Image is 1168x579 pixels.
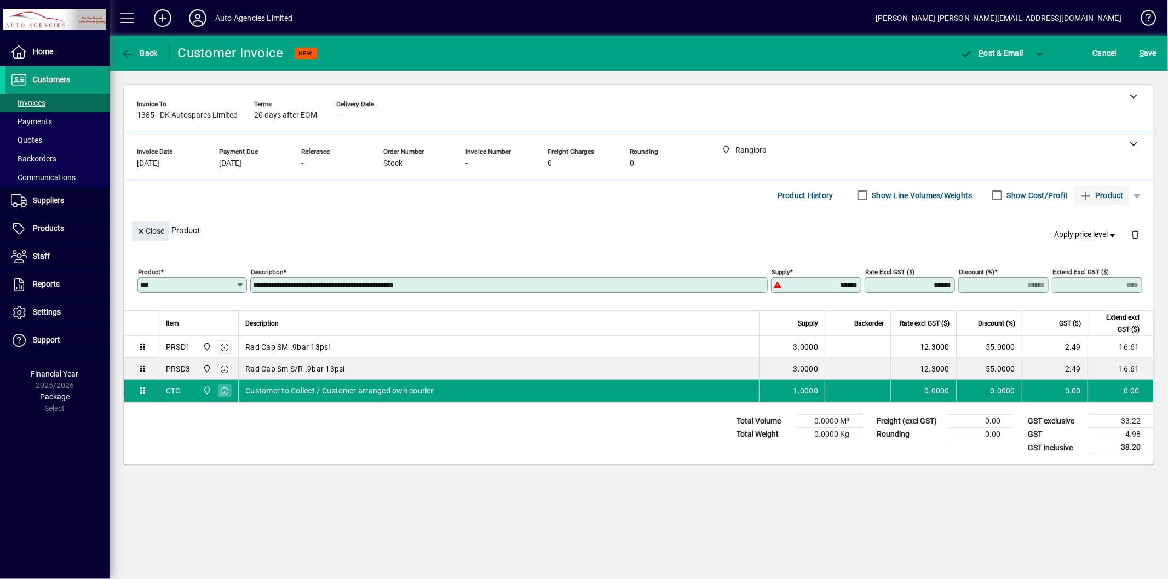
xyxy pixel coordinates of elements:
button: Save [1137,43,1159,63]
button: Profile [180,8,215,28]
label: Show Cost/Profit [1005,190,1068,201]
span: GST ($) [1059,317,1081,329]
div: Product [124,210,1154,250]
a: Quotes [5,131,110,149]
td: 0.00 [1022,380,1088,402]
td: GST [1022,428,1088,441]
a: Knowledge Base [1132,2,1154,38]
span: 3.0000 [793,341,819,352]
button: Post & Email [954,43,1029,63]
td: 0.0000 [956,380,1022,402]
button: Delete [1122,221,1148,247]
span: ost & Email [960,49,1023,57]
button: Cancel [1090,43,1120,63]
span: Staff [33,252,50,260]
div: PRSD1 [166,341,190,352]
td: 0.00 [948,415,1014,428]
span: Supply [798,317,818,329]
a: Reports [5,271,110,298]
span: Settings [33,308,61,316]
span: Rangiora [200,385,212,397]
button: Product History [773,186,838,205]
span: Payments [11,117,52,126]
span: Product History [778,187,833,204]
span: 1385 - DK Autospares Limited [137,111,238,120]
span: Product [1079,187,1124,204]
span: Rad Cap SM .9bar 13psi [245,341,330,352]
mat-label: Description [251,268,283,276]
app-page-header-button: Back [110,43,170,63]
span: Backorders [11,154,56,163]
td: 38.20 [1088,441,1154,455]
span: - [336,111,338,120]
td: 0.00 [1088,380,1153,402]
td: 0.00 [948,428,1014,441]
td: 16.61 [1088,336,1153,358]
td: GST inclusive [1022,441,1088,455]
div: [PERSON_NAME] [PERSON_NAME][EMAIL_ADDRESS][DOMAIN_NAME] [876,9,1121,27]
div: Customer Invoice [178,44,284,62]
td: 16.61 [1088,358,1153,380]
span: Backorder [854,317,884,329]
td: Freight (excl GST) [871,415,948,428]
span: Description [245,317,279,329]
a: Invoices [5,94,110,112]
button: Close [132,221,169,241]
div: 12.3000 [897,341,950,352]
span: - [301,159,303,168]
td: 2.49 [1022,358,1088,380]
span: Cancel [1093,44,1117,62]
button: Apply price level [1050,225,1123,245]
a: Support [5,327,110,354]
span: ave [1140,44,1157,62]
span: Rad Cap Sm S/R .9bar 13psi [245,363,345,374]
div: Auto Agencies Limited [215,9,293,27]
span: S [1140,49,1144,57]
span: Financial Year [31,369,79,378]
span: Item [166,317,179,329]
td: Total Volume [731,415,797,428]
span: Rate excl GST ($) [900,317,950,329]
td: 55.0000 [956,358,1022,380]
span: 1.0000 [793,385,819,396]
span: Apply price level [1055,229,1118,240]
span: NEW [299,50,313,57]
td: 55.0000 [956,336,1022,358]
td: 33.22 [1088,415,1154,428]
div: 0.0000 [897,385,950,396]
span: Discount (%) [978,317,1015,329]
td: Rounding [871,428,948,441]
label: Show Line Volumes/Weights [870,190,973,201]
span: P [979,49,984,57]
span: Stock [383,159,402,168]
button: Product [1074,186,1129,205]
button: Add [145,8,180,28]
span: Extend excl GST ($) [1095,311,1140,335]
app-page-header-button: Close [129,225,172,235]
span: Rangiora [200,363,212,375]
span: [DATE] [137,159,159,168]
td: 0.0000 M³ [797,415,862,428]
span: 0 [630,159,634,168]
span: Reports [33,280,60,288]
span: Communications [11,173,76,182]
mat-label: Supply [772,268,790,276]
a: Communications [5,168,110,187]
a: Suppliers [5,187,110,215]
span: Close [136,222,165,240]
span: Support [33,335,60,344]
a: Staff [5,243,110,270]
span: Products [33,224,64,233]
td: Total Weight [731,428,797,441]
span: Customers [33,75,70,84]
span: Customer to Collect / Customer arranged own courier [245,385,434,396]
td: 2.49 [1022,336,1088,358]
app-page-header-button: Delete [1122,229,1148,239]
div: PRSD3 [166,363,190,374]
mat-label: Discount (%) [959,268,994,276]
a: Payments [5,112,110,131]
mat-label: Extend excl GST ($) [1052,268,1109,276]
span: Invoices [11,99,45,107]
mat-label: Product [138,268,160,276]
td: 4.98 [1088,428,1154,441]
